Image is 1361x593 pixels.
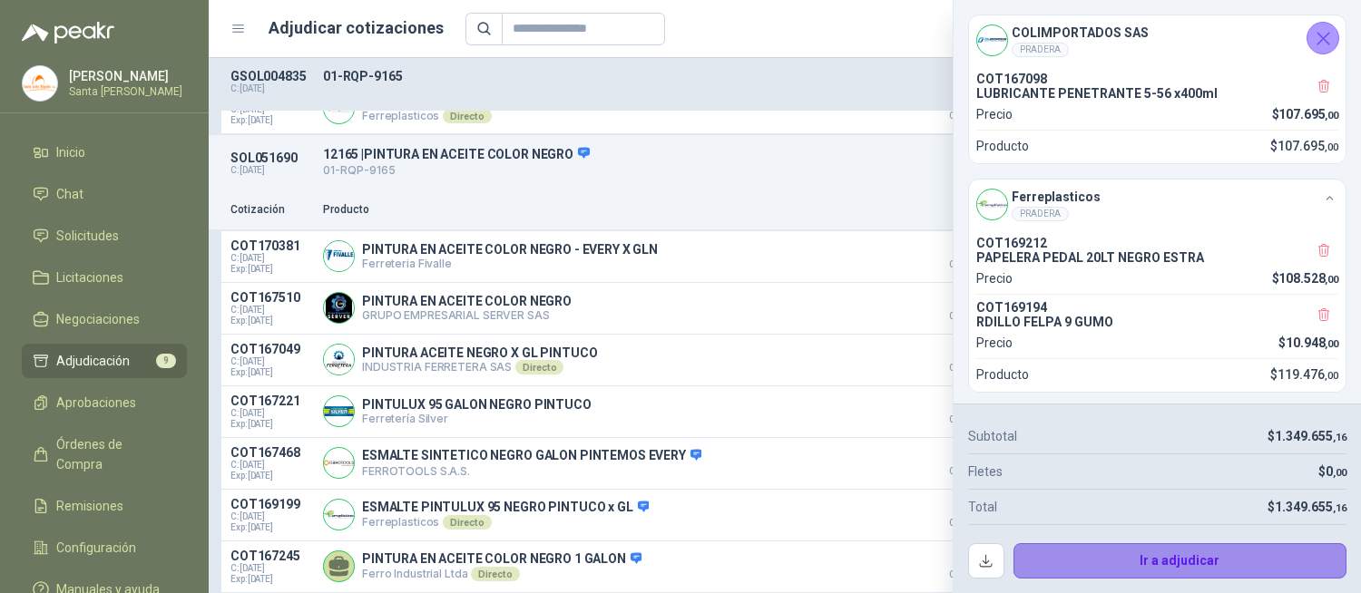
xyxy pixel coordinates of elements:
[230,549,312,563] p: COT167245
[922,342,1013,373] p: $ 87.848
[976,333,1013,353] p: Precio
[22,385,187,420] a: Aprobaciones
[976,315,1338,329] p: RDILLO FELPA 9 GUMO
[22,22,114,44] img: Logo peakr
[976,300,1338,315] p: COT169194
[362,242,658,257] p: PINTURA EN ACEITE COLOR NEGRO - EVERY X GLN
[976,268,1013,288] p: Precio
[324,396,354,426] img: Company Logo
[230,445,312,460] p: COT167468
[230,356,312,367] span: C: [DATE]
[230,367,312,378] span: Exp: [DATE]
[968,462,1003,481] p: Fletes
[56,538,136,558] span: Configuración
[362,308,572,322] p: GRUPO EMPRESARIAL SERVER SAS
[471,567,519,581] div: Directo
[1286,335,1338,350] span: 10.948
[156,354,176,368] span: 9
[968,497,997,517] p: Total
[1268,426,1346,446] p: $
[362,551,641,568] p: PINTURA EN ACEITE COLOR NEGRO 1 GALON
[362,345,597,360] p: PINTURA ACEITE NEGRO X GL PINTUCO
[443,109,491,123] div: Directo
[230,460,312,471] span: C: [DATE]
[1333,432,1346,443] span: ,16
[56,434,170,474] span: Órdenes de Compra
[69,86,182,97] p: Santa [PERSON_NAME]
[324,500,354,530] img: Company Logo
[56,309,140,329] span: Negociaciones
[56,226,119,246] span: Solicitudes
[1325,141,1338,153] span: ,00
[922,467,1013,476] span: Crédito 60 días
[922,112,1013,121] span: Crédito 30 días
[324,293,354,323] img: Company Logo
[362,294,572,308] p: PINTURA EN ACEITE COLOR NEGRO
[1278,139,1338,153] span: 107.695
[922,519,1013,528] span: Crédito 30 días
[324,448,354,478] img: Company Logo
[977,190,1007,219] img: Company Logo
[969,180,1346,228] div: Company LogoFerreplasticosPRADERA
[922,238,1013,269] p: $ 59.738
[230,83,312,94] p: C: [DATE]
[323,201,911,219] p: Producto
[362,500,649,516] p: ESMALTE PINTULUX 95 NEGRO PINTUCO x GL
[362,412,592,425] p: Ferretería Silver
[362,464,701,478] p: FERROTOOLS S.A.S.
[56,184,83,204] span: Chat
[976,250,1338,265] p: PAPELERA PEDAL 20LT NEGRO ESTRA
[230,394,312,408] p: COT167221
[1268,497,1346,517] p: $
[230,522,312,533] span: Exp: [DATE]
[362,448,701,464] p: ESMALTE SINTETICO NEGRO GALON PINTEMOS EVERY
[922,364,1013,373] span: Crédito 30 días
[230,511,312,522] span: C: [DATE]
[230,497,312,511] p: COT169199
[1326,464,1346,479] span: 0
[324,241,354,271] img: Company Logo
[230,471,312,481] span: Exp: [DATE]
[922,260,1013,269] span: Crédito 60 días
[56,142,85,162] span: Inicio
[443,515,491,530] div: Directo
[23,66,57,101] img: Company Logo
[56,393,136,413] span: Aprobaciones
[230,165,312,176] p: C: [DATE]
[230,264,312,275] span: Exp: [DATE]
[323,162,1078,180] p: 01-RQP-9165
[976,365,1029,384] p: Producto
[1278,271,1338,286] span: 108.528
[362,109,524,123] p: Ferreplasticos
[1270,136,1338,156] p: $
[1013,543,1347,579] button: Ir a adjudicar
[230,201,312,219] p: Cotización
[976,72,1338,86] p: COT167098
[1275,500,1346,514] span: 1.349.655
[56,496,123,516] span: Remisiones
[976,104,1013,124] p: Precio
[1325,274,1338,286] span: ,00
[22,427,187,481] a: Órdenes de Compra
[22,135,187,170] a: Inicio
[1272,268,1339,288] p: $
[230,574,312,585] span: Exp: [DATE]
[230,305,312,316] span: C: [DATE]
[1325,110,1338,122] span: ,00
[324,345,354,374] img: Company Logo
[362,360,597,374] p: INDUSTRIA FERRETERA SAS
[230,238,312,253] p: COT170381
[230,408,312,419] span: C: [DATE]
[22,302,187,336] a: Negociaciones
[1325,338,1338,350] span: ,00
[1278,367,1338,382] span: 119.476
[22,489,187,523] a: Remisiones
[922,415,1013,424] span: Crédito 60 días
[22,530,187,565] a: Configuración
[922,549,1013,579] p: $ 118.568
[230,316,312,326] span: Exp: [DATE]
[230,151,312,165] p: SOL051690
[1325,370,1338,382] span: ,00
[230,115,312,126] span: Exp: [DATE]
[230,563,312,574] span: C: [DATE]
